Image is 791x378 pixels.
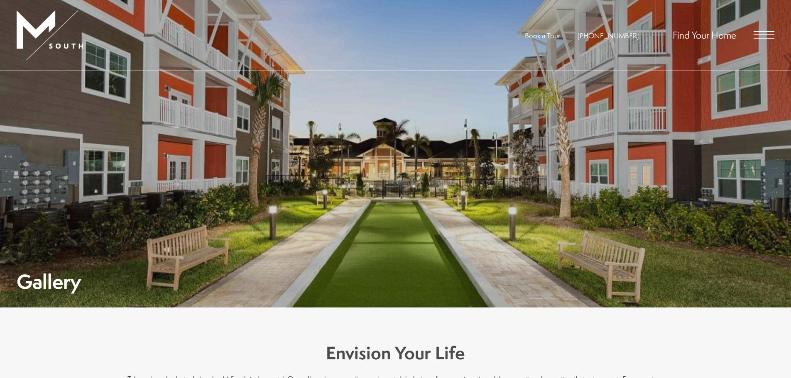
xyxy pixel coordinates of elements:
[17,272,81,291] h1: Gallery
[578,31,639,40] a: Call Us at 813-570-8014
[126,341,666,366] h3: Envision Your Life
[754,31,774,39] button: Open Menu
[673,28,736,41] a: Find Your Home
[17,10,83,60] img: MSouth
[525,31,560,40] a: Book a Tour
[578,31,639,40] span: [PHONE_NUMBER]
